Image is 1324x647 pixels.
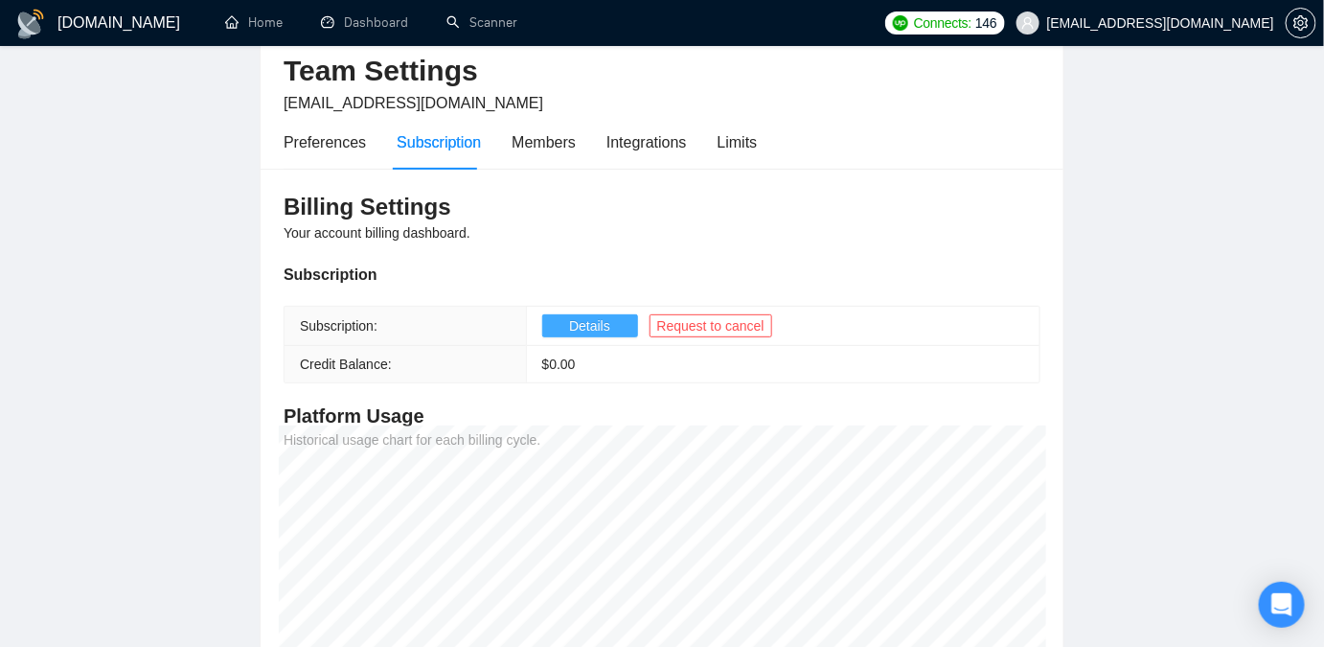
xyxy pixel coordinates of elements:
[284,52,1040,91] h2: Team Settings
[300,357,392,372] span: Credit Balance:
[512,130,576,154] div: Members
[1287,15,1315,31] span: setting
[718,130,758,154] div: Limits
[1286,8,1316,38] button: setting
[569,315,610,336] span: Details
[1259,582,1305,628] div: Open Intercom Messenger
[542,357,576,372] span: $ 0.00
[650,314,772,337] button: Request to cancel
[446,14,517,31] a: searchScanner
[914,12,971,34] span: Connects:
[321,14,408,31] a: dashboardDashboard
[397,130,481,154] div: Subscription
[284,225,470,241] span: Your account billing dashboard.
[300,318,377,334] span: Subscription:
[893,15,908,31] img: upwork-logo.png
[542,314,638,337] button: Details
[15,9,46,39] img: logo
[225,14,283,31] a: homeHome
[657,315,765,336] span: Request to cancel
[284,95,543,111] span: [EMAIL_ADDRESS][DOMAIN_NAME]
[606,130,687,154] div: Integrations
[1286,15,1316,31] a: setting
[284,192,1040,222] h3: Billing Settings
[975,12,996,34] span: 146
[284,403,1040,429] h4: Platform Usage
[284,263,1040,287] div: Subscription
[1021,16,1035,30] span: user
[284,130,366,154] div: Preferences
